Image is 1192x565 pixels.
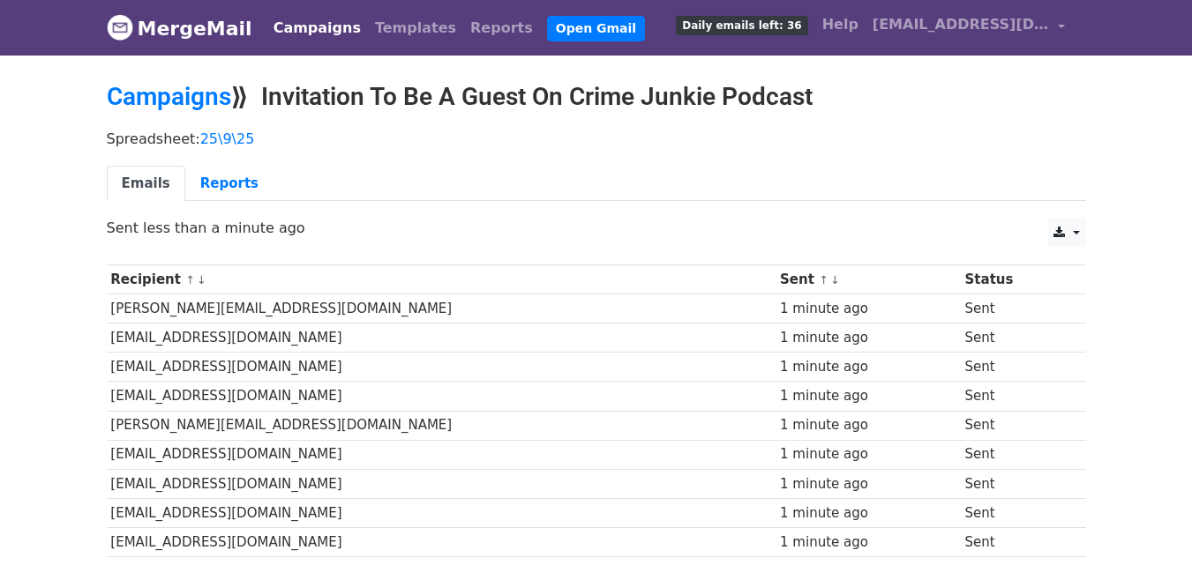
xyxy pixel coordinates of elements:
[780,415,956,435] div: 1 minute ago
[185,166,274,202] a: Reports
[107,382,776,411] td: [EMAIL_ADDRESS][DOMAIN_NAME]
[547,16,645,41] a: Open Gmail
[368,11,463,46] a: Templates
[961,294,1069,323] td: Sent
[463,11,540,46] a: Reports
[107,498,776,527] td: [EMAIL_ADDRESS][DOMAIN_NAME]
[107,323,776,353] td: [EMAIL_ADDRESS][DOMAIN_NAME]
[780,444,956,465] div: 1 minute ago
[107,411,776,440] td: [PERSON_NAME][EMAIL_ADDRESS][DOMAIN_NAME]
[107,10,252,47] a: MergeMail
[815,7,866,42] a: Help
[107,469,776,498] td: [EMAIL_ADDRESS][DOMAIN_NAME]
[266,11,368,46] a: Campaigns
[866,7,1072,48] a: [EMAIL_ADDRESS][DOMAIN_NAME]
[780,532,956,553] div: 1 minute ago
[107,166,185,202] a: Emails
[200,130,255,147] a: 25\9\25
[107,353,776,382] td: [EMAIL_ADDRESS][DOMAIN_NAME]
[780,299,956,319] div: 1 minute ago
[780,328,956,348] div: 1 minute ago
[961,265,1069,294] th: Status
[819,273,828,286] a: ↑
[107,82,1086,112] h2: ⟫ Invitation To Be A Guest On Crime Junkie Podcast
[780,474,956,494] div: 1 minute ago
[107,440,776,469] td: [EMAIL_ADDRESS][DOMAIN_NAME]
[669,7,814,42] a: Daily emails left: 36
[961,469,1069,498] td: Sent
[961,527,1069,556] td: Sent
[961,323,1069,353] td: Sent
[873,14,1049,35] span: [EMAIL_ADDRESS][DOMAIN_NAME]
[676,16,807,35] span: Daily emails left: 36
[961,353,1069,382] td: Sent
[107,82,231,111] a: Campaigns
[780,386,956,406] div: 1 minute ago
[961,498,1069,527] td: Sent
[107,219,1086,237] p: Sent less than a minute ago
[776,265,960,294] th: Sent
[107,130,1086,148] p: Spreadsheet:
[107,265,776,294] th: Recipient
[107,14,133,41] img: MergeMail logo
[961,440,1069,469] td: Sent
[107,527,776,556] td: [EMAIL_ADDRESS][DOMAIN_NAME]
[780,503,956,524] div: 1 minute ago
[961,411,1069,440] td: Sent
[107,294,776,323] td: [PERSON_NAME][EMAIL_ADDRESS][DOMAIN_NAME]
[830,273,840,286] a: ↓
[780,357,956,377] div: 1 minute ago
[961,382,1069,411] td: Sent
[185,273,195,286] a: ↑
[197,273,206,286] a: ↓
